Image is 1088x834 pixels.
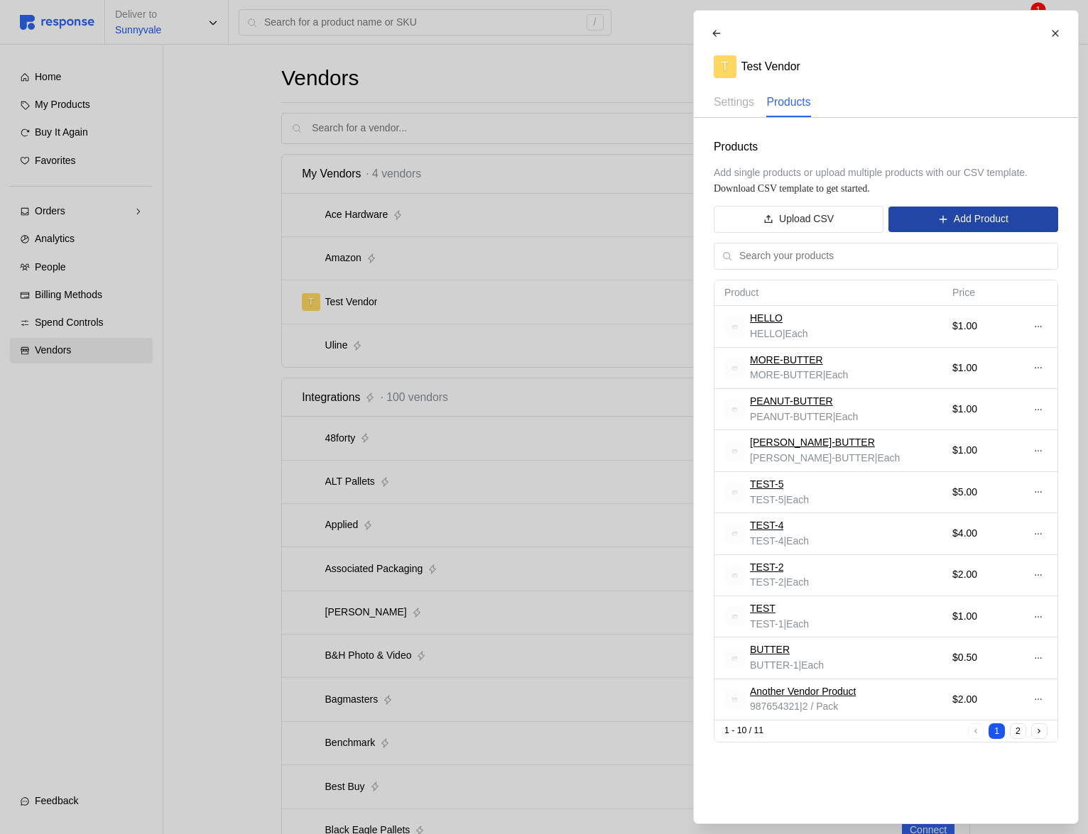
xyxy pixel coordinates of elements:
[989,723,1005,740] button: 1
[724,399,745,419] img: svg%3e
[766,93,810,111] p: Products
[952,692,1008,708] p: $2.00
[783,618,809,630] span: | Each
[782,328,807,339] span: | Each
[750,328,783,339] span: HELLO
[724,317,745,337] img: svg%3e
[714,206,883,233] button: Upload CSV
[1030,723,1047,740] button: Next page
[750,576,783,588] span: TEST-2
[750,311,783,327] a: HELLO
[724,725,965,737] div: 1 - 10 / 11
[750,642,790,658] a: BUTTER
[750,477,783,493] a: TEST-5
[750,618,783,630] span: TEST-1
[952,285,1008,301] p: Price
[750,518,783,534] a: TEST-4
[832,411,858,422] span: | Each
[724,358,745,378] img: svg%3e
[724,482,745,503] img: svg%3e
[750,369,823,380] span: MORE-BUTTER
[783,494,809,505] span: | Each
[724,285,932,301] p: Product
[724,565,745,586] img: svg%3e
[714,167,1028,178] span: Add single products or upload multiple products with our CSV template.
[750,452,875,463] span: [PERSON_NAME]-BUTTER
[750,560,783,576] a: TEST-2
[750,659,798,671] span: BUTTER-1
[800,701,838,712] span: | 2 / Pack
[721,57,728,75] p: T
[822,369,848,380] span: | Each
[750,601,776,617] a: TEST
[967,723,984,740] button: Previous page
[724,689,745,710] img: svg%3e
[779,212,834,227] p: Upload CSV
[953,212,1008,227] p: Add Product
[952,526,1008,542] p: $4.00
[952,609,1008,625] p: $1.00
[952,402,1008,417] p: $1.00
[750,353,823,368] a: MORE-BUTTER
[724,523,745,544] img: svg%3e
[783,576,809,588] span: | Each
[874,452,900,463] span: | Each
[750,394,833,410] a: PEANUT-BUTTER
[750,684,856,700] a: Another Vendor Product
[750,535,783,547] span: TEST-4
[750,701,800,712] span: 987654321
[724,648,745,669] img: svg%3e
[1010,723,1026,740] button: 2
[750,435,875,451] a: [PERSON_NAME]-BUTTER
[952,650,1008,666] p: $0.50
[714,138,1058,155] p: Products
[952,567,1008,583] p: $2.00
[952,319,1008,334] p: $1.00
[952,443,1008,459] p: $1.00
[952,485,1008,500] p: $5.00
[741,57,800,75] p: Test Vendor
[750,411,833,422] span: PEANUT-BUTTER
[724,606,745,627] img: svg%3e
[952,361,1008,376] p: $1.00
[739,243,1050,269] input: Search your products
[724,441,745,461] img: svg%3e
[714,183,870,194] a: Download CSV template to get started.
[714,93,754,111] p: Settings
[783,535,809,547] span: | Each
[750,494,783,505] span: TEST-5
[888,207,1057,232] button: Add Product
[798,659,824,671] span: | Each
